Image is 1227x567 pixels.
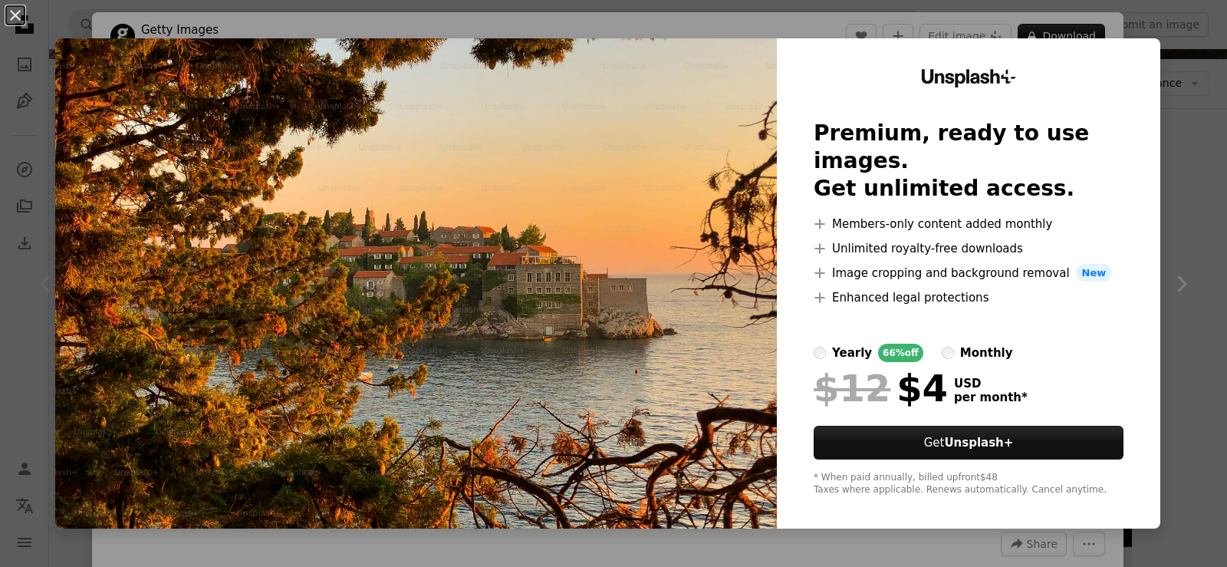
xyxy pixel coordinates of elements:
[814,215,1123,233] li: Members-only content added monthly
[954,391,1028,404] span: per month *
[814,368,890,408] span: $12
[1076,264,1113,282] span: New
[814,264,1123,282] li: Image cropping and background removal
[814,347,826,359] input: yearly66%off
[878,344,923,362] div: 66% off
[942,347,954,359] input: monthly
[814,239,1123,258] li: Unlimited royalty-free downloads
[814,368,948,408] div: $4
[814,120,1123,203] h2: Premium, ready to use images. Get unlimited access.
[944,436,1013,450] strong: Unsplash+
[814,288,1123,307] li: Enhanced legal protections
[832,344,872,362] div: yearly
[954,377,1028,391] span: USD
[814,472,1123,496] div: * When paid annually, billed upfront $48 Taxes where applicable. Renews automatically. Cancel any...
[960,344,1013,362] div: monthly
[814,426,1123,460] button: GetUnsplash+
